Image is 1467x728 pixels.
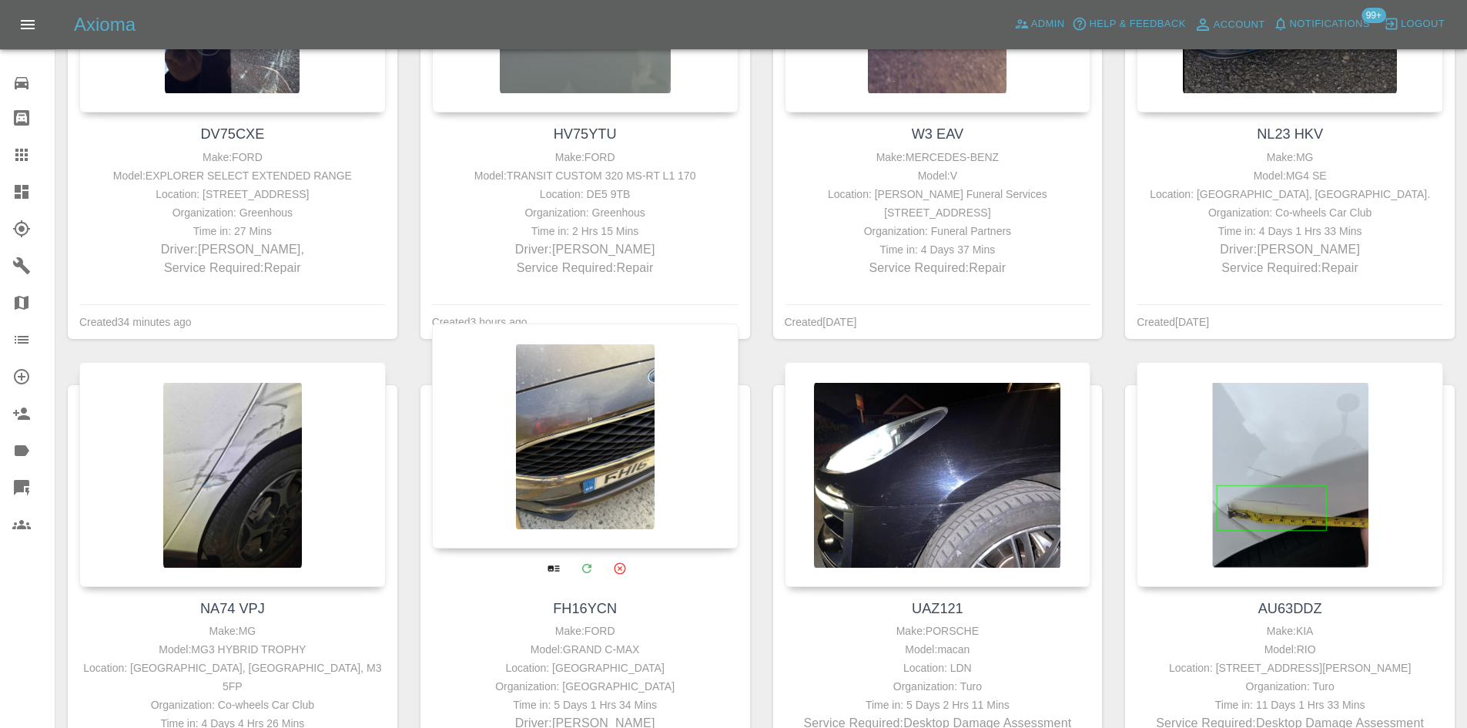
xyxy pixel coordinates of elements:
span: Notifications [1290,15,1370,33]
a: Admin [1010,12,1069,36]
div: Organization: Turo [1140,677,1439,696]
a: FH16YCN [553,601,617,616]
a: W3 EAV [912,126,963,142]
div: Location: LDN [789,659,1087,677]
div: Organization: Co-wheels Car Club [83,696,382,714]
div: Make: KIA [1140,622,1439,640]
button: Help & Feedback [1068,12,1189,36]
span: Account [1214,16,1265,34]
div: Organization: Funeral Partners [789,222,1087,240]
div: Model: macan [789,640,1087,659]
div: Location: [GEOGRAPHIC_DATA], [GEOGRAPHIC_DATA]. [1140,185,1439,203]
span: Logout [1401,15,1445,33]
a: DV75CXE [200,126,264,142]
h5: Axioma [74,12,136,37]
div: Time in: 2 Hrs 15 Mins [436,222,735,240]
div: Location: DE5 9TB [436,185,735,203]
div: Created [DATE] [785,313,857,331]
button: Open drawer [9,6,46,43]
button: Archive [604,552,635,584]
div: Make: MG [83,622,382,640]
div: Make: MG [1140,148,1439,166]
span: 99+ [1361,8,1386,23]
p: Service Required: Repair [83,259,382,277]
div: Model: V [789,166,1087,185]
p: Driver: [PERSON_NAME] [436,240,735,259]
div: Location: [GEOGRAPHIC_DATA], [GEOGRAPHIC_DATA], M3 5FP [83,659,382,696]
div: Location: [GEOGRAPHIC_DATA] [436,659,735,677]
div: Time in: 5 Days 2 Hrs 11 Mins [789,696,1087,714]
div: Make: PORSCHE [789,622,1087,640]
div: Time in: 4 Days 37 Mins [789,240,1087,259]
p: Driver: [PERSON_NAME] [1140,240,1439,259]
div: Model: TRANSIT CUSTOM 320 MS-RT L1 170 [436,166,735,185]
button: Notifications [1269,12,1374,36]
p: Service Required: Repair [1140,259,1439,277]
div: Make: FORD [436,148,735,166]
a: UAZ121 [912,601,963,616]
div: Time in: 27 Mins [83,222,382,240]
div: Model: MG3 HYBRID TROPHY [83,640,382,659]
div: Time in: 4 Days 1 Hrs 33 Mins [1140,222,1439,240]
a: Modify [571,552,602,584]
p: Service Required: Repair [436,259,735,277]
div: Make: MERCEDES-BENZ [789,148,1087,166]
button: Logout [1380,12,1449,36]
div: Location: [STREET_ADDRESS][PERSON_NAME] [1140,659,1439,677]
div: Organization: Co-wheels Car Club [1140,203,1439,222]
div: Organization: Greenhous [436,203,735,222]
p: Driver: [PERSON_NAME], [83,240,382,259]
div: Time in: 11 Days 1 Hrs 33 Mins [1140,696,1439,714]
div: Organization: Turo [789,677,1087,696]
div: Location: [PERSON_NAME] Funeral Services [STREET_ADDRESS] [789,185,1087,222]
div: Model: RIO [1140,640,1439,659]
div: Model: GRAND C-MAX [436,640,735,659]
div: Created 34 minutes ago [79,313,192,331]
a: NA74 VPJ [200,601,265,616]
a: HV75YTU [554,126,617,142]
div: Make: FORD [436,622,735,640]
a: NL23 HKV [1257,126,1323,142]
a: Account [1190,12,1269,37]
div: Model: EXPLORER SELECT EXTENDED RANGE [83,166,382,185]
p: Service Required: Repair [789,259,1087,277]
span: Admin [1031,15,1065,33]
div: Make: FORD [83,148,382,166]
a: View [538,552,569,584]
div: Organization: [GEOGRAPHIC_DATA] [436,677,735,696]
div: Model: MG4 SE [1140,166,1439,185]
div: Created 3 hours ago [432,313,528,331]
div: Time in: 5 Days 1 Hrs 34 Mins [436,696,735,714]
span: Help & Feedback [1089,15,1185,33]
a: AU63DDZ [1258,601,1322,616]
div: Created [DATE] [1137,313,1209,331]
div: Organization: Greenhous [83,203,382,222]
div: Location: [STREET_ADDRESS] [83,185,382,203]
